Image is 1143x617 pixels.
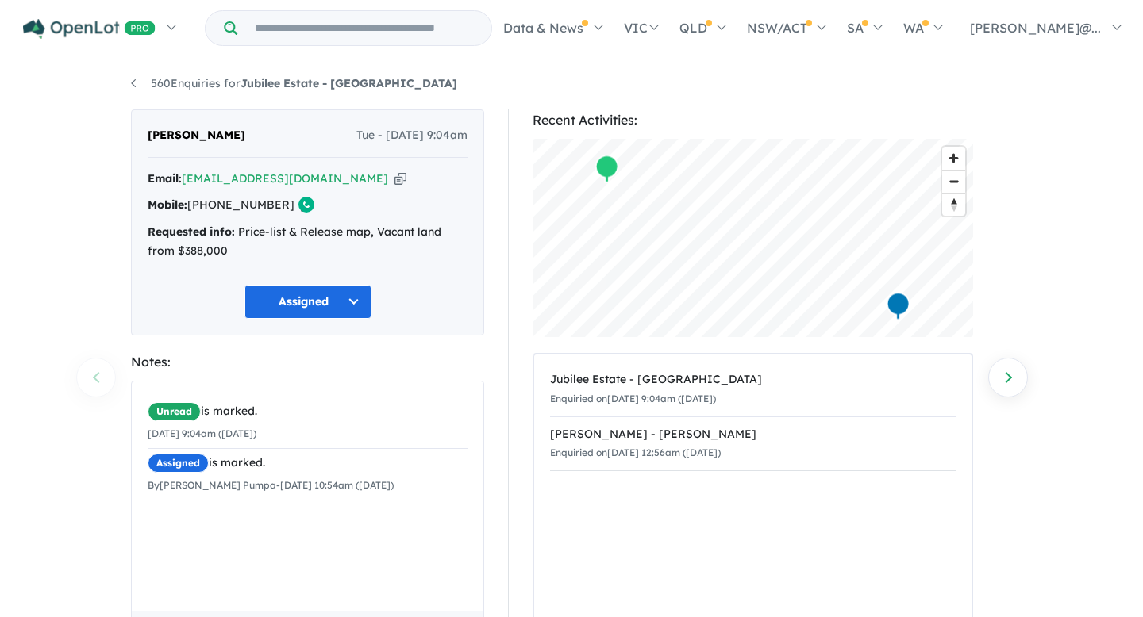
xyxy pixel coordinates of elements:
[550,370,956,389] div: Jubilee Estate - [GEOGRAPHIC_DATA]
[356,126,468,145] span: Tue - [DATE] 9:04am
[394,171,406,187] button: Copy
[533,139,973,337] canvas: Map
[942,147,965,170] button: Zoom in
[887,292,910,321] div: Map marker
[970,20,1101,36] span: [PERSON_NAME]@...
[148,224,235,239] strong: Requested info:
[550,416,956,472] a: [PERSON_NAME] - [PERSON_NAME]Enquiried on[DATE] 12:56am ([DATE])
[550,393,716,404] small: Enquiried on [DATE] 9:04am ([DATE])
[241,76,457,90] strong: Jubilee Estate - [GEOGRAPHIC_DATA]
[148,197,187,212] strong: Mobile:
[942,170,965,193] button: Zoom out
[148,479,394,491] small: By [PERSON_NAME] Pumpa - [DATE] 10:54am ([DATE])
[550,425,956,444] div: [PERSON_NAME] - [PERSON_NAME]
[241,11,488,45] input: Try estate name, suburb, builder or developer
[942,193,965,216] button: Reset bearing to north
[148,126,245,145] span: [PERSON_NAME]
[187,197,294,212] a: [PHONE_NUMBER]
[131,75,1012,94] nav: breadcrumb
[148,454,209,473] span: Assigned
[182,171,388,186] a: [EMAIL_ADDRESS][DOMAIN_NAME]
[148,402,468,421] div: is marked.
[148,427,256,439] small: [DATE] 9:04am ([DATE])
[131,351,484,373] div: Notes:
[942,194,965,216] span: Reset bearing to north
[550,446,721,458] small: Enquiried on [DATE] 12:56am ([DATE])
[942,171,965,193] span: Zoom out
[148,454,468,473] div: is marked.
[595,155,619,184] div: Map marker
[550,362,956,417] a: Jubilee Estate - [GEOGRAPHIC_DATA]Enquiried on[DATE] 9:04am ([DATE])
[148,223,468,261] div: Price-list & Release map, Vacant land from $388,000
[244,285,371,319] button: Assigned
[148,171,182,186] strong: Email:
[148,402,201,421] span: Unread
[131,76,457,90] a: 560Enquiries forJubilee Estate - [GEOGRAPHIC_DATA]
[533,109,973,131] div: Recent Activities:
[23,19,156,39] img: Openlot PRO Logo White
